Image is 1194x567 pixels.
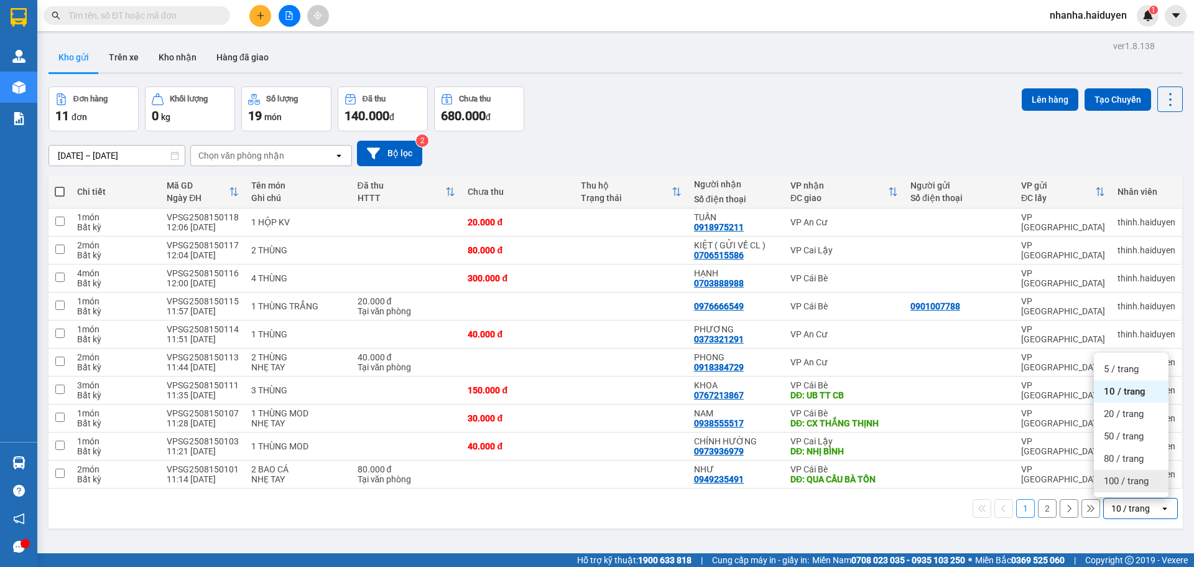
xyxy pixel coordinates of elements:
div: VP gửi [1021,180,1095,190]
div: VPSG2508150107 [167,408,239,418]
button: Đã thu140.000đ [338,87,428,131]
span: 0 [152,108,159,123]
button: 1 [1016,499,1035,518]
div: thinh.haiduyen [1118,301,1175,311]
div: Tên món [251,180,345,190]
div: VPSG2508150111 [167,380,239,390]
span: món [264,112,282,122]
div: 0918975211 [694,222,744,232]
div: VP Cái Bè [790,464,898,474]
div: VP [GEOGRAPHIC_DATA] [1021,212,1105,232]
span: notification [13,513,25,525]
div: Đã thu [358,180,446,190]
div: 80.000 đ [358,464,456,474]
div: VP Cai Lậy [790,436,898,446]
button: plus [249,5,271,27]
button: Lên hàng [1022,88,1078,111]
div: 20.000 đ [468,217,568,227]
button: Số lượng19món [241,87,331,131]
button: Trên xe [99,42,149,72]
div: VP An Cư [790,357,898,367]
span: Hỗ trợ kỹ thuật: [577,553,692,567]
div: VPSG2508150101 [167,464,239,474]
div: 1 món [77,212,154,222]
div: Chọn văn phòng nhận [198,149,284,162]
div: 1 món [77,296,154,306]
div: DĐ: NHỊ BÌNH [790,446,898,456]
button: Kho nhận [149,42,206,72]
span: 140.000 [345,108,389,123]
div: Thu hộ [581,180,672,190]
img: icon-new-feature [1142,10,1154,21]
div: VP [GEOGRAPHIC_DATA] [1021,352,1105,372]
div: Chưa thu [468,187,568,197]
div: 2 BAO CÁ [251,464,345,474]
div: VP [GEOGRAPHIC_DATA] [1021,324,1105,344]
div: 3 THÙNG [251,385,345,395]
th: Toggle SortBy [1015,176,1111,209]
div: Bất kỳ [77,418,154,428]
div: 1 món [77,324,154,334]
span: Miền Bắc [975,553,1065,567]
div: 4 THÙNG [251,273,345,283]
div: 0973936979 [694,446,744,456]
div: VP Cái Bè [790,408,898,418]
div: VP Cái Bè [790,380,898,390]
span: 1 [1151,6,1155,14]
span: Miền Nam [812,553,965,567]
strong: 0708 023 035 - 0935 103 250 [851,555,965,565]
span: 100 / trang [1104,475,1149,487]
div: Bất kỳ [77,306,154,316]
div: VP nhận [790,180,888,190]
div: 0976666549 [694,301,744,311]
div: PHONG [694,352,778,362]
span: search [52,11,60,20]
span: 80 / trang [1104,452,1144,465]
div: 2 THÙNG [251,245,345,255]
div: Bất kỳ [77,250,154,260]
div: DĐ: UB TT CB [790,390,898,400]
div: Tại văn phòng [358,362,456,372]
div: VPSG2508150116 [167,268,239,278]
div: 40.000 đ [358,352,456,362]
div: Tại văn phòng [358,306,456,316]
div: CHÍNH HƯỜNG [694,436,778,446]
div: HẠNH [694,268,778,278]
div: 300.000 đ [468,273,568,283]
div: Số lượng [266,95,298,103]
div: NHƯ [694,464,778,474]
div: 11:14 [DATE] [167,474,239,484]
div: thinh.haiduyen [1118,217,1175,227]
div: 0918384729 [694,362,744,372]
sup: 1 [1149,6,1158,14]
span: đ [486,112,491,122]
img: warehouse-icon [12,81,25,94]
div: 40.000 đ [468,441,568,451]
div: TUẤN [694,212,778,222]
div: NHẸ TAY [251,418,345,428]
div: VP [GEOGRAPHIC_DATA] [1021,296,1105,316]
div: PHƯƠNG [694,324,778,334]
input: Select a date range. [49,146,185,166]
svg: open [334,151,344,161]
div: VP Cái Bè [790,273,898,283]
div: Số điện thoại [910,193,1009,203]
span: 19 [248,108,262,123]
span: message [13,541,25,553]
div: NHẸ TAY [251,362,345,372]
div: ĐC lấy [1021,193,1095,203]
button: Khối lượng0kg [145,87,235,131]
div: 0703888988 [694,278,744,288]
strong: 1900 633 818 [638,555,692,565]
div: KIỆT ( GỬI VỀ CL ) [694,240,778,250]
div: Bất kỳ [77,334,154,344]
div: 2 món [77,352,154,362]
div: 2 món [77,464,154,474]
button: caret-down [1165,5,1187,27]
th: Toggle SortBy [784,176,904,209]
div: VP An Cư [790,217,898,227]
span: | [701,553,703,567]
div: 0949235491 [694,474,744,484]
div: 1 THÙNG [251,329,345,339]
div: 150.000 đ [468,385,568,395]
